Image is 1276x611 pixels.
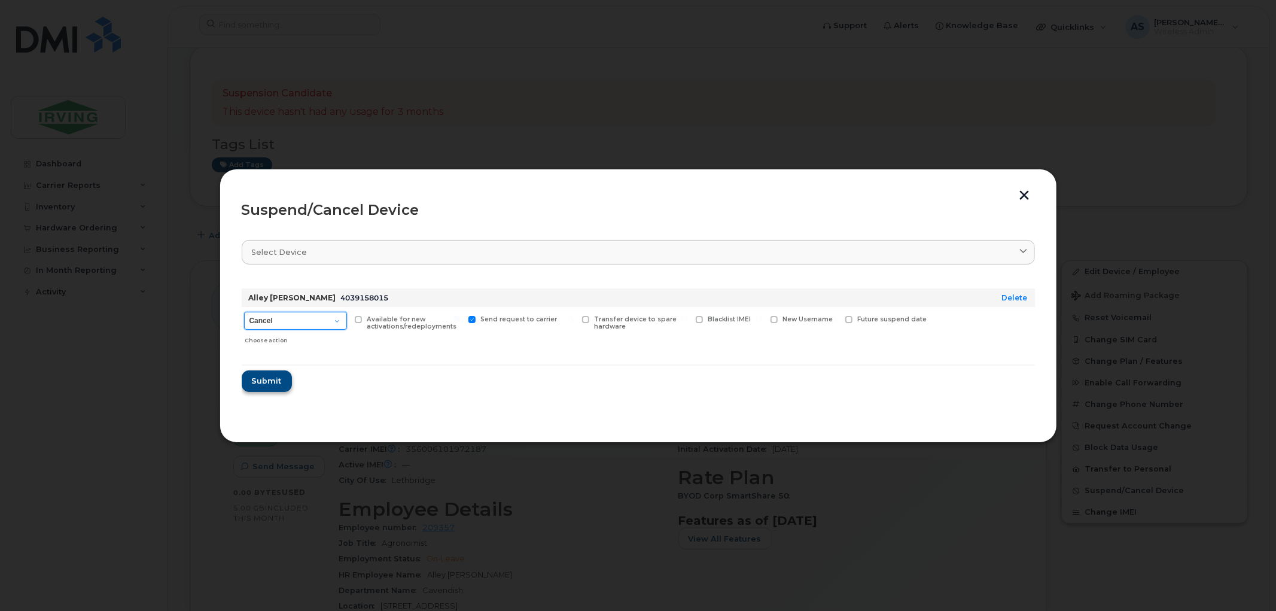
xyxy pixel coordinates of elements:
[681,316,687,322] input: Blacklist IMEI
[245,331,346,345] div: Choose action
[857,315,927,323] span: Future suspend date
[480,315,557,323] span: Send request to carrier
[340,316,346,322] input: Available for new activations/redeployments
[252,375,282,387] span: Submit
[831,316,837,322] input: Future suspend date
[367,315,456,331] span: Available for new activations/redeployments
[242,370,292,392] button: Submit
[708,315,751,323] span: Blacklist IMEI
[454,316,460,322] input: Send request to carrier
[252,247,307,258] span: Select device
[1002,293,1028,302] a: Delete
[242,203,1035,217] div: Suspend/Cancel Device
[249,293,336,302] strong: Alley [PERSON_NAME]
[568,316,574,322] input: Transfer device to spare hardware
[594,315,677,331] span: Transfer device to spare hardware
[341,293,389,302] span: 4039158015
[756,316,762,322] input: New Username
[242,240,1035,265] a: Select device
[782,315,833,323] span: New Username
